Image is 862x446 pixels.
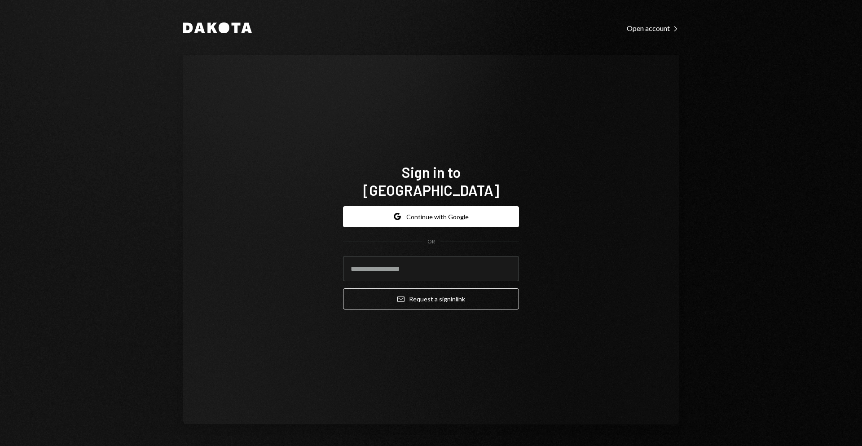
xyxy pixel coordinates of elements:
a: Open account [627,23,679,33]
div: Open account [627,24,679,33]
h1: Sign in to [GEOGRAPHIC_DATA] [343,163,519,199]
button: Request a signinlink [343,288,519,309]
div: OR [427,238,435,246]
button: Continue with Google [343,206,519,227]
